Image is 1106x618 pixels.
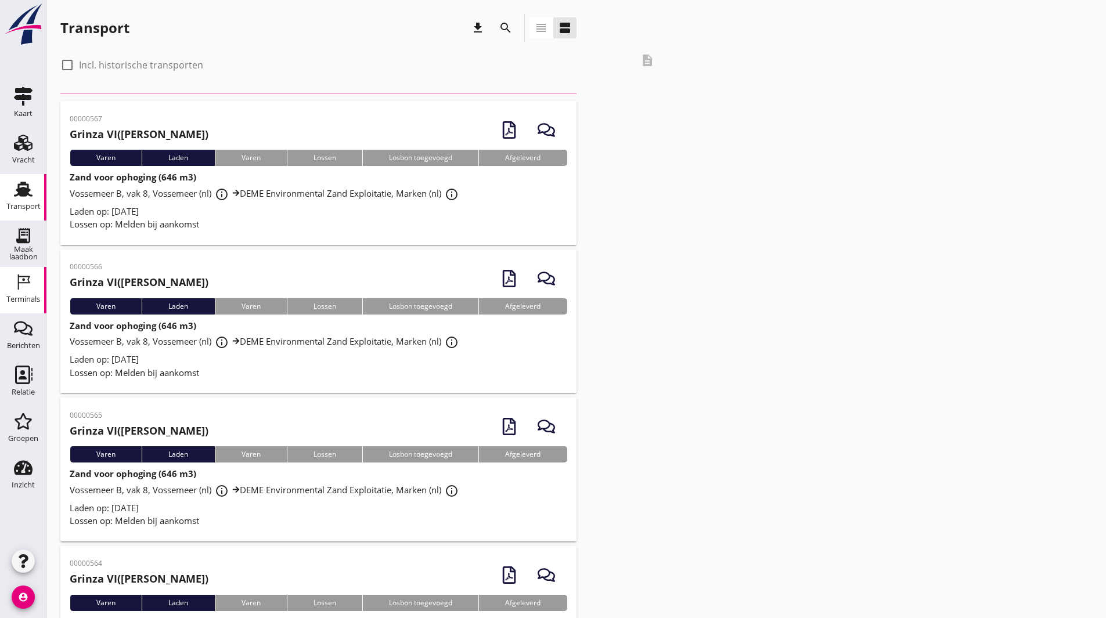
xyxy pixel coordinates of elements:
i: download [471,21,485,35]
label: Incl. historische transporten [79,59,203,71]
div: Varen [215,446,287,462]
strong: Grinza VI [70,572,117,586]
div: Varen [215,150,287,166]
strong: Grinza VI [70,424,117,438]
span: Laden op: [DATE] [70,205,139,217]
h2: ([PERSON_NAME]) [70,274,208,290]
i: info_outline [445,187,459,201]
p: 00000565 [70,410,208,421]
i: info_outline [215,187,229,201]
a: 00000565Grinza VI([PERSON_NAME])VarenLadenVarenLossenLosbon toegevoegdAfgeleverdZand voor ophogin... [60,397,577,541]
div: Vracht [12,156,35,164]
div: Losbon toegevoegd [362,446,478,462]
div: Relatie [12,388,35,396]
strong: Zand voor ophoging (646 m3) [70,320,196,331]
i: view_headline [534,21,548,35]
strong: Zand voor ophoging (646 m3) [70,171,196,183]
span: Lossen op: Melden bij aankomst [70,515,199,526]
i: view_agenda [558,21,572,35]
div: Transport [60,19,129,37]
strong: Zand voor ophoging (646 m3) [70,468,196,479]
h2: ([PERSON_NAME]) [70,571,208,587]
i: search [499,21,513,35]
div: Groepen [8,435,38,442]
div: Terminals [6,295,40,303]
div: Losbon toegevoegd [362,298,478,315]
div: Varen [215,595,287,611]
div: Laden [142,150,214,166]
img: logo-small.a267ee39.svg [2,3,44,46]
div: Laden [142,595,214,611]
div: Laden [142,446,214,462]
p: 00000566 [70,262,208,272]
span: Laden op: [DATE] [70,502,139,514]
i: account_circle [12,586,35,609]
div: Varen [70,446,142,462]
a: 00000567Grinza VI([PERSON_NAME])VarenLadenVarenLossenLosbon toegevoegdAfgeleverdZand voor ophogin... [60,101,577,245]
div: Kaart [14,110,33,117]
i: info_outline [445,484,459,498]
span: Lossen op: Melden bij aankomst [70,367,199,378]
h2: ([PERSON_NAME]) [70,423,208,439]
p: 00000564 [70,558,208,569]
div: Lossen [287,150,362,166]
div: Losbon toegevoegd [362,595,478,611]
i: info_outline [215,335,229,349]
h2: ([PERSON_NAME]) [70,127,208,142]
div: Transport [6,203,41,210]
div: Berichten [7,342,40,349]
span: Laden op: [DATE] [70,353,139,365]
i: info_outline [445,335,459,349]
div: Laden [142,298,214,315]
strong: Grinza VI [70,275,117,289]
span: Vossemeer B, vak 8, Vossemeer (nl) DEME Environmental Zand Exploitatie, Marken (nl) [70,484,462,496]
div: Losbon toegevoegd [362,150,478,166]
div: Afgeleverd [478,595,567,611]
strong: Grinza VI [70,127,117,141]
div: Lossen [287,595,362,611]
span: Vossemeer B, vak 8, Vossemeer (nl) DEME Environmental Zand Exploitatie, Marken (nl) [70,335,462,347]
div: Afgeleverd [478,150,567,166]
div: Afgeleverd [478,298,567,315]
div: Inzicht [12,481,35,489]
div: Varen [70,595,142,611]
span: Vossemeer B, vak 8, Vossemeer (nl) DEME Environmental Zand Exploitatie, Marken (nl) [70,187,462,199]
div: Varen [70,298,142,315]
div: Afgeleverd [478,446,567,462]
i: info_outline [215,484,229,498]
p: 00000567 [70,114,208,124]
div: Lossen [287,446,362,462]
a: 00000566Grinza VI([PERSON_NAME])VarenLadenVarenLossenLosbon toegevoegdAfgeleverdZand voor ophogin... [60,250,577,393]
div: Varen [215,298,287,315]
div: Varen [70,150,142,166]
span: Lossen op: Melden bij aankomst [70,218,199,230]
div: Lossen [287,298,362,315]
